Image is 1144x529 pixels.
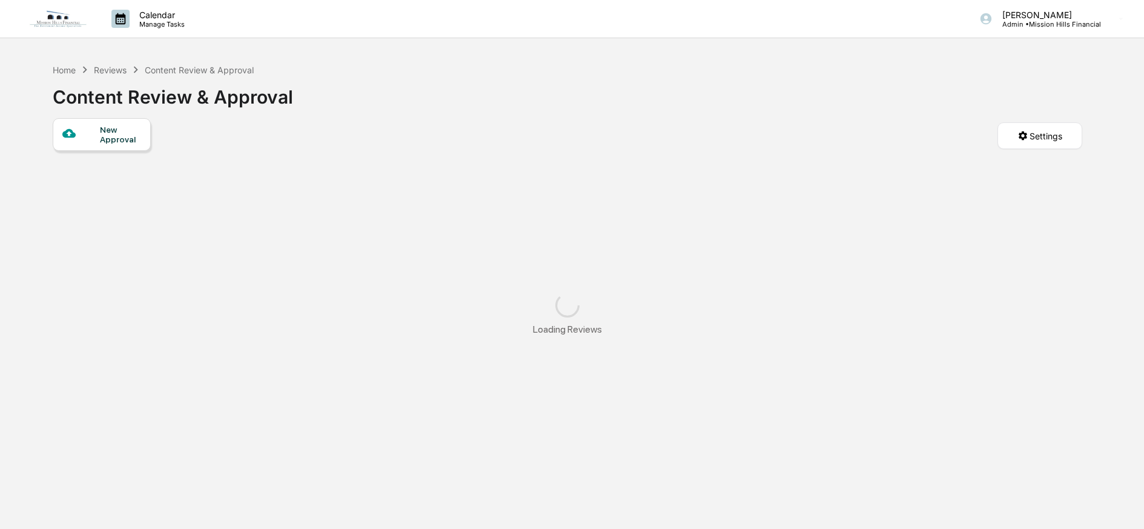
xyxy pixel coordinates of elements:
[533,324,602,335] div: Loading Reviews
[130,10,191,20] p: Calendar
[100,125,141,144] div: New Approval
[53,65,76,75] div: Home
[997,122,1082,149] button: Settings
[53,76,293,108] div: Content Review & Approval
[993,10,1101,20] p: [PERSON_NAME]
[130,20,191,28] p: Manage Tasks
[993,20,1101,28] p: Admin • Mission Hills Financial
[145,65,254,75] div: Content Review & Approval
[94,65,127,75] div: Reviews
[29,10,87,28] img: logo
